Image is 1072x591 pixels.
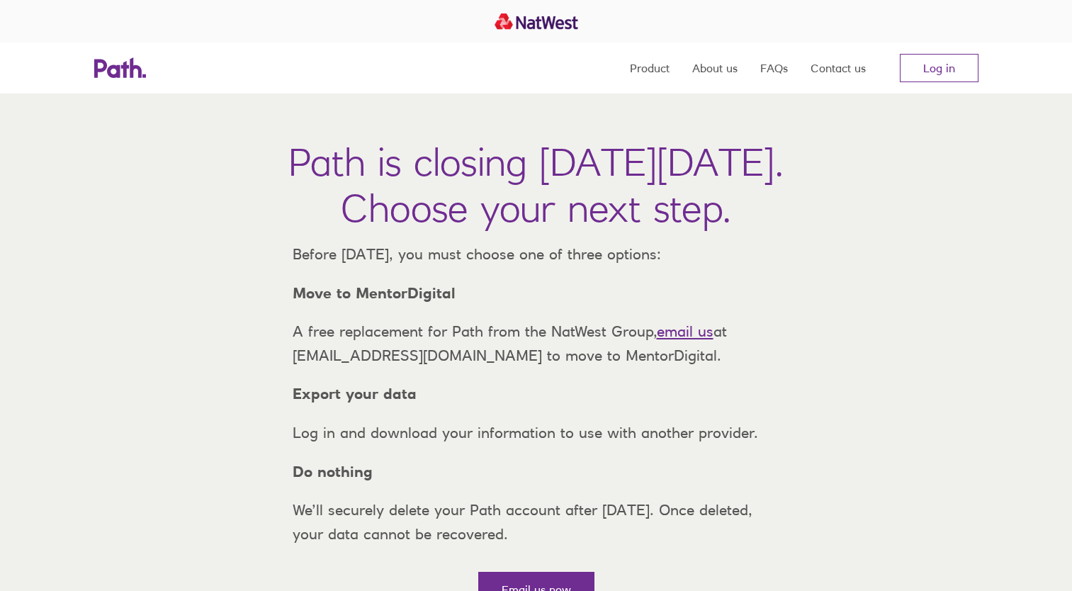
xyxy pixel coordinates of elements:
p: Log in and download your information to use with another provider. [281,421,791,445]
a: Product [630,43,670,94]
a: About us [692,43,738,94]
p: We’ll securely delete your Path account after [DATE]. Once deleted, your data cannot be recovered. [281,498,791,546]
a: Contact us [811,43,866,94]
p: A free replacement for Path from the NatWest Group, at [EMAIL_ADDRESS][DOMAIN_NAME] to move to Me... [281,320,791,367]
strong: Move to MentorDigital [293,284,456,302]
p: Before [DATE], you must choose one of three options: [281,242,791,266]
a: email us [657,322,713,340]
strong: Export your data [293,385,417,403]
a: FAQs [760,43,788,94]
h1: Path is closing [DATE][DATE]. Choose your next step. [288,139,784,231]
strong: Do nothing [293,463,373,480]
a: Log in [900,54,978,82]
